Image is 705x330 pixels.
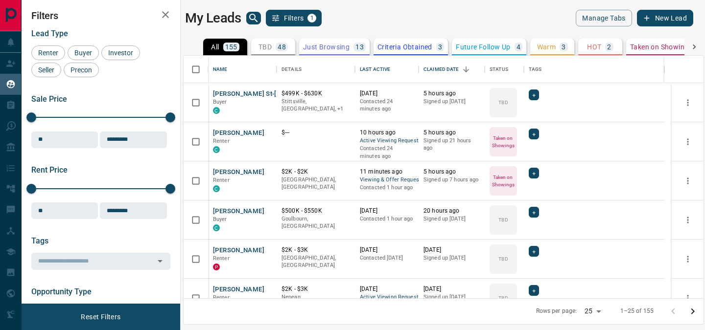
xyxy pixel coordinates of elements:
span: Buyer [213,99,227,105]
div: Details [282,56,302,83]
p: TBD [498,294,508,302]
span: + [532,129,536,139]
button: search button [246,12,261,24]
button: [PERSON_NAME] [213,246,264,255]
div: condos.ca [213,185,220,192]
button: Go to next page [683,302,703,321]
div: Claimed Date [419,56,485,83]
div: Buyer [68,45,99,60]
span: Lead Type [31,29,68,38]
span: Opportunity Type [31,287,92,296]
span: + [532,168,536,178]
div: Name [213,56,228,83]
button: New Lead [637,10,693,26]
p: 20 hours ago [423,207,480,215]
p: 155 [225,44,237,50]
span: + [532,246,536,256]
div: 25 [581,304,604,318]
div: Status [490,56,508,83]
p: 11 minutes ago [360,168,414,176]
div: Seller [31,63,61,77]
p: Signed up [DATE] [423,254,480,262]
span: 1 [308,15,315,22]
p: $2K - $3K [282,285,350,293]
button: more [681,134,695,149]
span: Tags [31,236,48,245]
div: Details [277,56,355,83]
span: Seller [35,66,58,74]
span: + [532,90,536,100]
p: 1–25 of 155 [620,307,654,315]
div: Investor [101,45,140,60]
span: Viewing & Offer Request [360,176,414,184]
p: [DATE] [423,285,480,293]
span: Active Viewing Request [360,137,414,145]
p: HOT [587,44,601,50]
button: more [681,291,695,306]
p: Nepean, [GEOGRAPHIC_DATA] [282,293,350,308]
div: Status [485,56,524,83]
div: + [529,207,539,218]
span: + [532,207,536,217]
button: [PERSON_NAME] [213,285,264,294]
p: TBD [498,216,508,223]
span: Sale Price [31,94,67,104]
p: Just Browsing [303,44,350,50]
span: Buyer [213,216,227,222]
div: condos.ca [213,107,220,114]
p: 48 [278,44,286,50]
p: 5 hours ago [423,89,480,98]
span: Buyer [71,49,95,57]
div: + [529,285,539,296]
p: Taken on Showings [630,44,692,50]
p: Contacted 24 minutes ago [360,98,414,113]
div: + [529,246,539,257]
p: TBD [498,99,508,106]
button: more [681,174,695,188]
p: Signed up 7 hours ago [423,176,480,184]
button: [PERSON_NAME] St-[PERSON_NAME] [213,89,326,99]
p: 2 [607,44,611,50]
p: $2K - $2K [282,168,350,176]
div: Precon [64,63,99,77]
p: Warm [537,44,556,50]
div: + [529,89,539,100]
p: 13 [355,44,364,50]
span: + [532,286,536,295]
div: Name [208,56,277,83]
p: Ottawa [282,98,350,113]
span: Investor [105,49,137,57]
p: TBD [498,255,508,263]
p: Criteria Obtained [377,44,432,50]
p: Signed up 21 hours ago [423,137,480,152]
button: more [681,213,695,227]
button: more [681,95,695,110]
p: Contacted 1 hour ago [360,184,414,192]
p: Signed up [DATE] [423,98,480,106]
div: Tags [524,56,664,83]
span: Renter [213,177,230,183]
p: TBD [258,44,272,50]
p: [DATE] [360,246,414,254]
button: Reset Filters [74,308,127,325]
p: Taken on Showings [491,134,516,149]
button: Filters1 [266,10,322,26]
div: Renter [31,45,65,60]
p: $2K - $3K [282,246,350,254]
p: 5 hours ago [423,168,480,176]
p: Rows per page: [536,307,577,315]
p: [DATE] [423,246,480,254]
p: [DATE] [360,285,414,293]
p: 4 [517,44,520,50]
span: Precon [67,66,95,74]
div: property.ca [213,264,220,270]
p: [GEOGRAPHIC_DATA], [GEOGRAPHIC_DATA] [282,176,350,191]
div: Claimed Date [423,56,459,83]
p: [DATE] [360,207,414,215]
div: Last Active [360,56,390,83]
p: $499K - $630K [282,89,350,98]
div: condos.ca [213,146,220,153]
span: Renter [213,294,230,301]
button: [PERSON_NAME] [213,129,264,138]
div: condos.ca [213,224,220,231]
